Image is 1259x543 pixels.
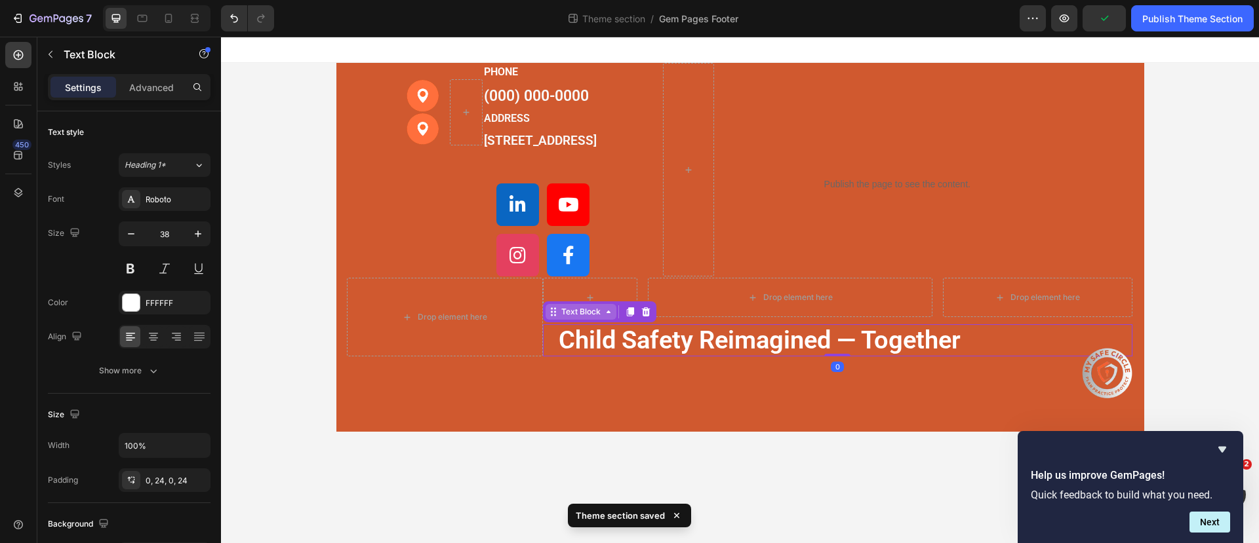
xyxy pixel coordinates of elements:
p: child safety reimagined — together [338,288,896,320]
div: Show more [99,364,160,377]
div: FFFFFF [146,297,207,309]
p: ADDRESS [263,74,440,90]
span: Heading 1* [125,159,166,171]
button: Heading 1* [119,153,210,177]
div: Size [48,225,83,242]
iframe: Design area [221,37,1259,543]
a: Facebook [326,197,369,240]
div: Padding [48,474,78,486]
p: Settings [65,81,102,94]
img: gempages_578495938713093001-a294b646-8251-4d0d-8e0a-9d6dac4b5658.png [860,310,913,363]
div: 0 [610,325,623,335]
a: YouTube [326,147,369,189]
div: Text Block [338,269,382,281]
div: Align [48,328,85,346]
div: Roboto [146,194,207,206]
a: LinkedIn [275,147,318,189]
div: Drop element here [789,255,859,266]
button: Publish Theme Section [1131,5,1254,31]
div: Publish Theme Section [1142,12,1243,26]
span: Gem Pages Footer [659,12,738,26]
button: 7 [5,5,98,31]
div: Drop element here [542,255,612,266]
div: Size [48,406,83,424]
div: 0, 24, 0, 24 [146,475,207,487]
div: Font [48,193,64,205]
p: Text Block [64,47,175,62]
a: Instagram [275,197,318,240]
div: Undo/Redo [221,5,274,31]
div: Color [48,297,68,309]
div: Styles [48,159,71,171]
span: 2 [1241,459,1252,470]
div: Background [48,515,111,533]
div: Width [48,440,70,451]
p: Advanced [129,81,174,94]
button: Hide survey [1214,441,1230,457]
p: (000) 000-0000 [263,48,440,71]
span: Theme section [580,12,648,26]
div: 450 [12,140,31,150]
p: [STREET_ADDRESS] [263,95,440,114]
div: Help us improve GemPages! [1031,441,1230,533]
p: Theme section saved [576,509,665,522]
button: Show more [48,359,210,383]
p: Quick feedback to build what you need. [1031,489,1230,501]
input: Auto [119,434,210,457]
button: Next question [1189,512,1230,533]
h2: Help us improve GemPages! [1031,468,1230,483]
p: Publish the page to see the content. [525,141,828,155]
div: Drop element here [197,275,266,286]
p: 7 [86,10,92,26]
div: Text style [48,126,84,138]
span: / [650,12,654,26]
